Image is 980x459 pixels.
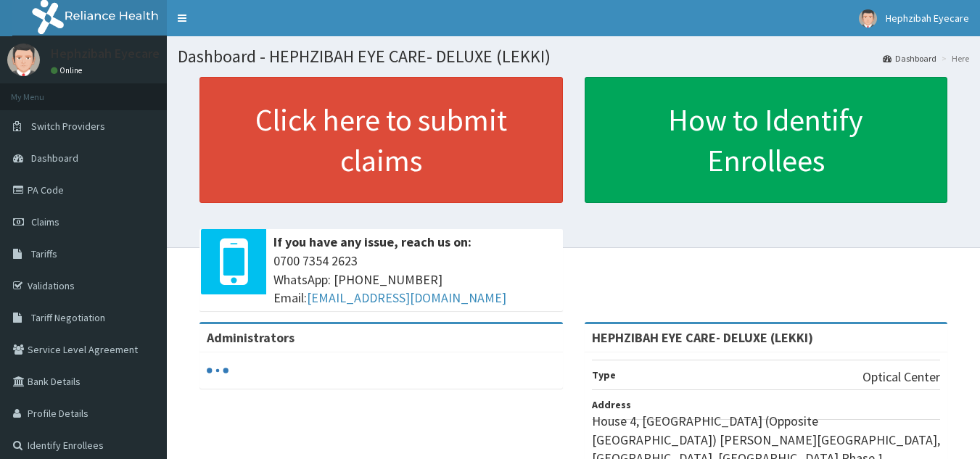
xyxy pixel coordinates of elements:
[585,77,948,203] a: How to Identify Enrollees
[31,152,78,165] span: Dashboard
[592,329,813,346] strong: HEPHZIBAH EYE CARE- DELUXE (LEKKI)
[178,47,969,66] h1: Dashboard - HEPHZIBAH EYE CARE- DELUXE (LEKKI)
[859,9,877,28] img: User Image
[307,289,506,306] a: [EMAIL_ADDRESS][DOMAIN_NAME]
[886,12,969,25] span: Hephzibah Eyecare
[31,120,105,133] span: Switch Providers
[592,398,631,411] b: Address
[31,247,57,260] span: Tariffs
[938,52,969,65] li: Here
[273,252,556,307] span: 0700 7354 2623 WhatsApp: [PHONE_NUMBER] Email:
[51,47,160,60] p: Hephzibah Eyecare
[51,65,86,75] a: Online
[199,77,563,203] a: Click here to submit claims
[7,44,40,76] img: User Image
[592,368,616,381] b: Type
[862,368,940,386] p: Optical Center
[31,215,59,228] span: Claims
[883,52,936,65] a: Dashboard
[273,233,472,250] b: If you have any issue, reach us on:
[207,360,228,381] svg: audio-loading
[207,329,295,346] b: Administrators
[31,311,105,324] span: Tariff Negotiation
